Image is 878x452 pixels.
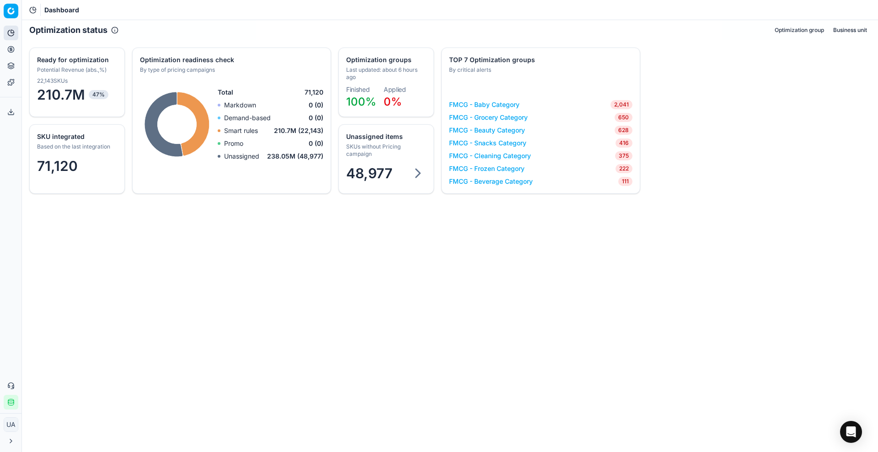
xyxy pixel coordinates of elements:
[346,132,424,141] div: Unassigned items
[449,126,525,135] a: FMCG - Beauty Category
[224,139,243,148] p: Promo
[615,126,632,135] span: 628
[384,86,406,93] dt: Applied
[449,164,525,173] a: FMCG - Frozen Category
[449,100,519,109] a: FMCG - Baby Category
[89,90,108,99] span: 47%
[224,152,259,161] p: Unassigned
[140,55,321,64] div: Optimization readiness check
[37,55,115,64] div: Ready for optimization
[840,421,862,443] div: Open Intercom Messenger
[449,113,528,122] a: FMCG - Grocery Category
[830,25,871,36] button: Business unit
[449,151,531,160] a: FMCG - Cleaning Category
[346,143,424,158] div: SKUs without Pricing campaign
[610,100,632,109] span: 2,041
[346,55,424,64] div: Optimization groups
[771,25,828,36] button: Optimization group
[309,113,323,122] span: 0 (0)
[140,66,321,74] div: By type of pricing campaigns
[449,177,533,186] a: FMCG - Beverage Category
[37,86,117,103] span: 210.7M
[44,5,79,15] span: Dashboard
[4,417,18,432] button: UA
[37,143,115,150] div: Based on the last integration
[449,138,526,148] a: FMCG - Snacks Category
[615,151,632,160] span: 375
[4,418,18,431] span: UA
[346,95,376,108] span: 100%
[346,86,376,93] dt: Finished
[37,158,78,174] span: 71,120
[616,164,632,173] span: 222
[449,66,631,74] div: By critical alerts
[267,152,323,161] span: 238.05M (48,977)
[37,66,115,74] div: Potential Revenue (abs.,%)
[346,165,392,181] span: 48,977
[224,126,258,135] p: Smart rules
[309,101,323,110] span: 0 (0)
[615,113,632,122] span: 650
[346,66,424,81] div: Last updated: about 6 hours ago
[37,132,115,141] div: SKU integrated
[384,95,402,108] span: 0%
[37,77,68,85] span: 22,143 SKUs
[305,88,323,97] span: 71,120
[224,101,256,110] p: Markdown
[449,55,631,64] div: TOP 7 Optimization groups
[224,113,271,122] p: Demand-based
[29,24,107,37] h2: Optimization status
[218,88,233,97] span: Total
[616,138,632,148] span: 416
[44,5,79,15] nav: breadcrumb
[274,126,323,135] span: 210.7M (22,143)
[618,177,632,186] span: 111
[309,139,323,148] span: 0 (0)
